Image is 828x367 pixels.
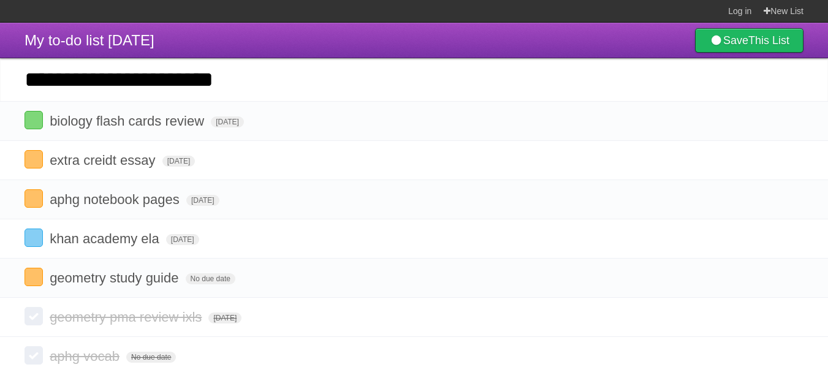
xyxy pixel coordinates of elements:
span: aphg vocab [50,349,123,364]
span: khan academy ela [50,231,162,246]
span: aphg notebook pages [50,192,183,207]
label: Done [25,307,43,325]
label: Done [25,189,43,208]
span: [DATE] [186,195,219,206]
label: Done [25,346,43,365]
span: My to-do list [DATE] [25,32,154,48]
a: SaveThis List [695,28,803,53]
span: [DATE] [211,116,244,127]
label: Done [25,268,43,286]
span: No due date [126,352,176,363]
b: This List [748,34,789,47]
span: [DATE] [208,312,241,323]
span: extra creidt essay [50,153,158,168]
span: biology flash cards review [50,113,207,129]
span: [DATE] [162,156,196,167]
span: geometry study guide [50,270,181,286]
span: [DATE] [166,234,199,245]
label: Done [25,229,43,247]
span: No due date [186,273,235,284]
label: Done [25,111,43,129]
span: geometry pma review ixls [50,309,205,325]
label: Done [25,150,43,168]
